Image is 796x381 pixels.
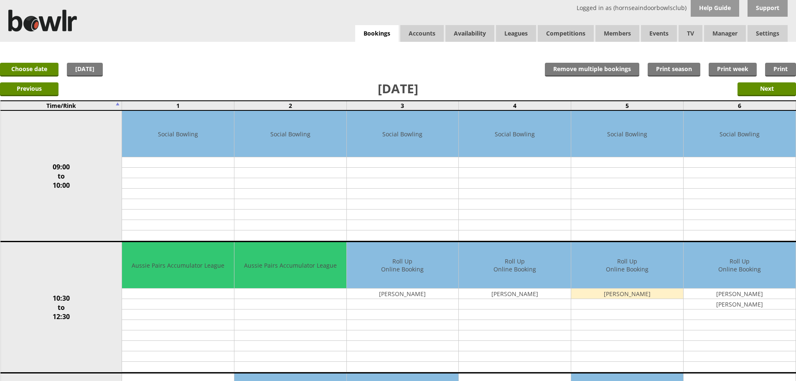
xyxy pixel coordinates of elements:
[641,25,677,42] a: Events
[571,289,683,299] td: [PERSON_NAME]
[0,101,122,110] td: Time/Rink
[347,242,459,289] td: Roll Up Online Booking
[765,63,796,77] a: Print
[234,111,346,157] td: Social Bowling
[122,101,234,110] td: 1
[538,25,594,42] a: Competitions
[648,63,700,77] a: Print season
[459,101,571,110] td: 4
[347,289,459,299] td: [PERSON_NAME]
[122,111,234,157] td: Social Bowling
[748,25,788,42] span: Settings
[346,101,459,110] td: 3
[683,101,796,110] td: 6
[0,110,122,242] td: 09:00 to 10:00
[571,111,683,157] td: Social Bowling
[0,242,122,373] td: 10:30 to 12:30
[459,242,571,289] td: Roll Up Online Booking
[684,289,796,299] td: [PERSON_NAME]
[355,25,399,42] a: Bookings
[234,242,346,289] td: Aussie Pairs Accumulator League
[709,63,757,77] a: Print week
[571,242,683,289] td: Roll Up Online Booking
[595,25,639,42] span: Members
[67,63,103,77] a: [DATE]
[684,299,796,309] td: [PERSON_NAME]
[684,111,796,157] td: Social Bowling
[738,82,796,96] input: Next
[679,25,702,42] span: TV
[704,25,746,42] span: Manager
[400,25,444,42] span: Accounts
[445,25,494,42] a: Availability
[234,101,346,110] td: 2
[496,25,536,42] a: Leagues
[459,289,571,299] td: [PERSON_NAME]
[684,242,796,289] td: Roll Up Online Booking
[545,63,639,77] input: Remove multiple bookings
[571,101,684,110] td: 5
[459,111,571,157] td: Social Bowling
[122,242,234,289] td: Aussie Pairs Accumulator League
[347,111,459,157] td: Social Bowling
